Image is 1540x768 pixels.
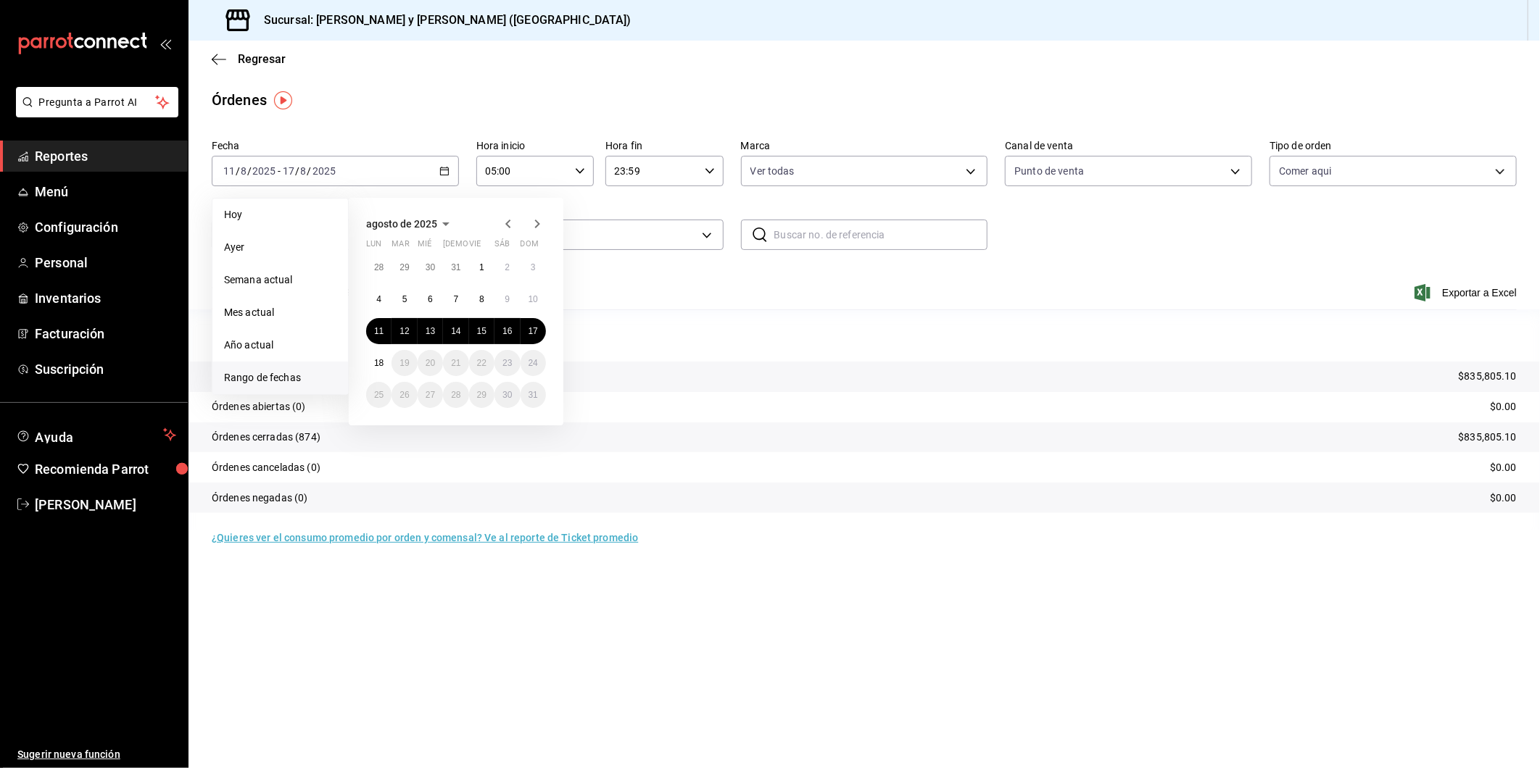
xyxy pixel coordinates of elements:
span: Hoy [224,207,336,222]
span: Rango de fechas [224,370,336,385]
p: Resumen [212,327,1517,344]
label: Hora fin [605,141,723,151]
button: 17 de agosto de 2025 [521,318,546,344]
span: Mes actual [224,305,336,320]
span: / [236,165,240,177]
abbr: miércoles [418,239,431,254]
span: - [278,165,281,177]
button: 31 de julio de 2025 [443,254,468,280]
img: Tooltip marker [274,91,292,109]
abbr: 17 de agosto de 2025 [529,326,538,336]
label: Fecha [212,141,459,151]
abbr: 14 de agosto de 2025 [451,326,460,336]
abbr: jueves [443,239,529,254]
button: 31 de agosto de 2025 [521,382,546,408]
button: 2 de agosto de 2025 [494,254,520,280]
span: Ayuda [35,426,157,443]
span: / [247,165,252,177]
abbr: martes [392,239,409,254]
button: 16 de agosto de 2025 [494,318,520,344]
span: Personal [35,253,176,272]
button: 15 de agosto de 2025 [469,318,494,344]
button: 3 de agosto de 2025 [521,254,546,280]
label: Hora inicio [476,141,594,151]
button: 28 de julio de 2025 [366,254,392,280]
abbr: 11 de agosto de 2025 [374,326,384,336]
span: Menú [35,182,176,201]
label: Tipo de orden [1270,141,1517,151]
input: Buscar no. de referencia [774,220,988,249]
span: Reportes [35,146,176,166]
abbr: 15 de agosto de 2025 [477,326,487,336]
h3: Sucursal: [PERSON_NAME] y [PERSON_NAME] ([GEOGRAPHIC_DATA]) [252,12,632,29]
abbr: 8 de agosto de 2025 [479,294,484,304]
abbr: 1 de agosto de 2025 [479,262,484,272]
button: 29 de agosto de 2025 [469,382,494,408]
button: 1 de agosto de 2025 [469,254,494,280]
span: Comer aqui [1279,164,1331,178]
button: agosto de 2025 [366,215,455,233]
span: Ayer [224,240,336,255]
abbr: 29 de agosto de 2025 [477,390,487,400]
span: Año actual [224,338,336,353]
button: 6 de agosto de 2025 [418,286,443,312]
abbr: 30 de agosto de 2025 [502,390,512,400]
span: Punto de venta [1014,164,1084,178]
abbr: 26 de agosto de 2025 [400,390,409,400]
span: Regresar [238,52,286,66]
span: / [307,165,312,177]
abbr: viernes [469,239,481,254]
label: Canal de venta [1005,141,1252,151]
button: 8 de agosto de 2025 [469,286,494,312]
input: ---- [252,165,276,177]
abbr: 22 de agosto de 2025 [477,358,487,368]
abbr: domingo [521,239,539,254]
abbr: 9 de agosto de 2025 [505,294,510,304]
abbr: sábado [494,239,510,254]
button: 30 de julio de 2025 [418,254,443,280]
button: 14 de agosto de 2025 [443,318,468,344]
abbr: 13 de agosto de 2025 [426,326,435,336]
p: Órdenes negadas (0) [212,491,308,506]
button: 28 de agosto de 2025 [443,382,468,408]
button: 30 de agosto de 2025 [494,382,520,408]
button: Regresar [212,52,286,66]
span: Ver todas [750,164,795,178]
button: 26 de agosto de 2025 [392,382,417,408]
p: Órdenes canceladas (0) [212,460,320,475]
abbr: lunes [366,239,381,254]
button: 18 de agosto de 2025 [366,350,392,376]
span: Inventarios [35,288,176,308]
button: Exportar a Excel [1417,284,1517,301]
span: Pregunta a Parrot AI [39,95,156,110]
p: $0.00 [1490,399,1517,414]
p: $835,805.10 [1459,430,1517,445]
abbr: 25 de agosto de 2025 [374,390,384,400]
button: 11 de agosto de 2025 [366,318,392,344]
span: agosto de 2025 [366,218,437,230]
abbr: 6 de agosto de 2025 [428,294,433,304]
button: 20 de agosto de 2025 [418,350,443,376]
abbr: 19 de agosto de 2025 [400,358,409,368]
abbr: 27 de agosto de 2025 [426,390,435,400]
input: -- [282,165,295,177]
button: 22 de agosto de 2025 [469,350,494,376]
abbr: 3 de agosto de 2025 [531,262,536,272]
abbr: 4 de agosto de 2025 [376,294,381,304]
button: 21 de agosto de 2025 [443,350,468,376]
button: 4 de agosto de 2025 [366,286,392,312]
span: Semana actual [224,272,336,288]
button: Pregunta a Parrot AI [16,87,178,117]
input: ---- [312,165,336,177]
button: 7 de agosto de 2025 [443,286,468,312]
p: Órdenes abiertas (0) [212,399,306,414]
button: 9 de agosto de 2025 [494,286,520,312]
button: 12 de agosto de 2025 [392,318,417,344]
span: Sugerir nueva función [17,747,176,762]
span: [PERSON_NAME] [35,495,176,514]
p: $835,805.10 [1459,369,1517,384]
button: 24 de agosto de 2025 [521,350,546,376]
p: $0.00 [1490,491,1517,506]
input: -- [300,165,307,177]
